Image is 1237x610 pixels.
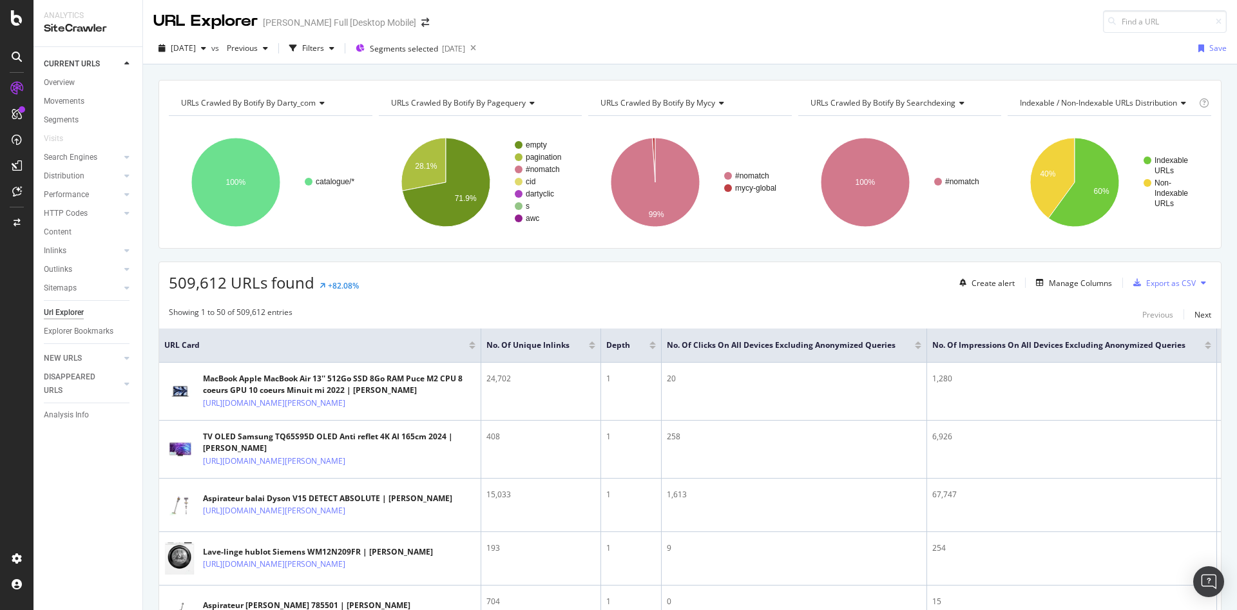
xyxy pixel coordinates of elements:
div: Open Intercom Messenger [1193,566,1224,597]
div: NEW URLS [44,352,82,365]
a: CURRENT URLS [44,57,120,71]
span: 509,612 URLs found [169,272,314,293]
text: Indexable [1155,189,1188,198]
svg: A chart. [588,126,792,238]
a: Performance [44,188,120,202]
span: Depth [606,339,630,351]
a: HTTP Codes [44,207,120,220]
div: Manage Columns [1049,278,1112,289]
a: NEW URLS [44,352,120,365]
span: 2025 Jul. 4th [171,43,196,53]
span: No. of Clicks On All Devices excluding anonymized queries [667,339,896,351]
div: Inlinks [44,244,66,258]
div: Visits [44,132,63,146]
button: Segments selected[DATE] [350,38,465,59]
a: Overview [44,76,133,90]
div: Outlinks [44,263,72,276]
div: 408 [486,431,595,443]
text: s [526,202,530,211]
text: URLs [1155,166,1174,175]
div: 1 [606,596,656,607]
a: [URL][DOMAIN_NAME][PERSON_NAME] [203,558,345,571]
input: Find a URL [1103,10,1227,33]
h4: URLs Crawled By Botify By darty_com [178,93,361,113]
button: Previous [1142,307,1173,322]
span: URLs Crawled By Botify By pagequery [391,97,526,108]
text: 40% [1040,169,1056,178]
a: Search Engines [44,151,120,164]
button: Next [1194,307,1211,322]
span: No. of Unique Inlinks [486,339,570,351]
a: Visits [44,132,76,146]
img: main image [164,495,197,516]
div: 258 [667,431,921,443]
svg: A chart. [798,126,1002,238]
div: Search Engines [44,151,97,164]
span: Indexable / Non-Indexable URLs distribution [1020,97,1177,108]
button: Export as CSV [1128,272,1196,293]
span: URLs Crawled By Botify By searchdexing [810,97,955,108]
span: URLs Crawled By Botify By mycy [600,97,715,108]
div: Analysis Info [44,408,89,422]
text: 60% [1094,187,1109,196]
a: Inlinks [44,244,120,258]
text: 100% [855,178,875,187]
text: 99% [649,210,664,219]
div: [PERSON_NAME] Full [Desktop Mobile] [263,16,416,29]
div: Distribution [44,169,84,183]
text: #nomatch [735,171,769,180]
button: Previous [222,38,273,59]
div: 1 [606,489,656,500]
div: 15 [932,596,1211,607]
div: 0 [667,596,921,607]
div: 67,747 [932,489,1211,500]
a: Content [44,225,133,239]
div: 254 [932,542,1211,554]
h4: URLs Crawled By Botify By searchdexing [808,93,990,113]
div: TV OLED Samsung TQ65S95D OLED Anti reflet 4K AI 165cm 2024 | [PERSON_NAME] [203,431,475,454]
a: Movements [44,95,133,108]
button: Save [1193,38,1227,59]
span: vs [211,43,222,53]
a: [URL][DOMAIN_NAME][PERSON_NAME] [203,455,345,468]
div: CURRENT URLS [44,57,100,71]
text: Indexable [1155,156,1188,165]
text: empty [526,140,547,149]
h4: URLs Crawled By Botify By pagequery [388,93,571,113]
div: URL Explorer [153,10,258,32]
div: A chart. [379,126,582,238]
span: URL Card [164,339,466,351]
div: 1 [606,431,656,443]
div: +82.08% [328,280,359,291]
div: Create alert [972,278,1015,289]
span: No. of Impressions On All Devices excluding anonymized queries [932,339,1185,351]
a: Url Explorer [44,306,133,319]
span: Previous [222,43,258,53]
div: Save [1209,43,1227,53]
div: arrow-right-arrow-left [421,18,429,27]
div: Aspirateur balai Dyson V15 DETECT ABSOLUTE | [PERSON_NAME] [203,493,452,504]
a: Segments [44,113,133,127]
div: Segments [44,113,79,127]
div: 24,702 [486,373,595,385]
div: Movements [44,95,84,108]
text: pagination [526,153,561,162]
a: DISAPPEARED URLS [44,370,120,397]
text: awc [526,214,539,223]
button: [DATE] [153,38,211,59]
span: URLs Crawled By Botify By darty_com [181,97,316,108]
h4: Indexable / Non-Indexable URLs Distribution [1017,93,1196,113]
div: Filters [302,43,324,53]
div: SiteCrawler [44,21,132,36]
div: Performance [44,188,89,202]
div: Next [1194,309,1211,320]
div: Export as CSV [1146,278,1196,289]
div: Lave-linge hublot Siemens WM12N209FR | [PERSON_NAME] [203,546,433,558]
a: [URL][DOMAIN_NAME][PERSON_NAME] [203,397,345,410]
div: 6,926 [932,431,1211,443]
div: A chart. [1008,126,1211,238]
div: Showing 1 to 50 of 509,612 entries [169,307,292,322]
div: 9 [667,542,921,554]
